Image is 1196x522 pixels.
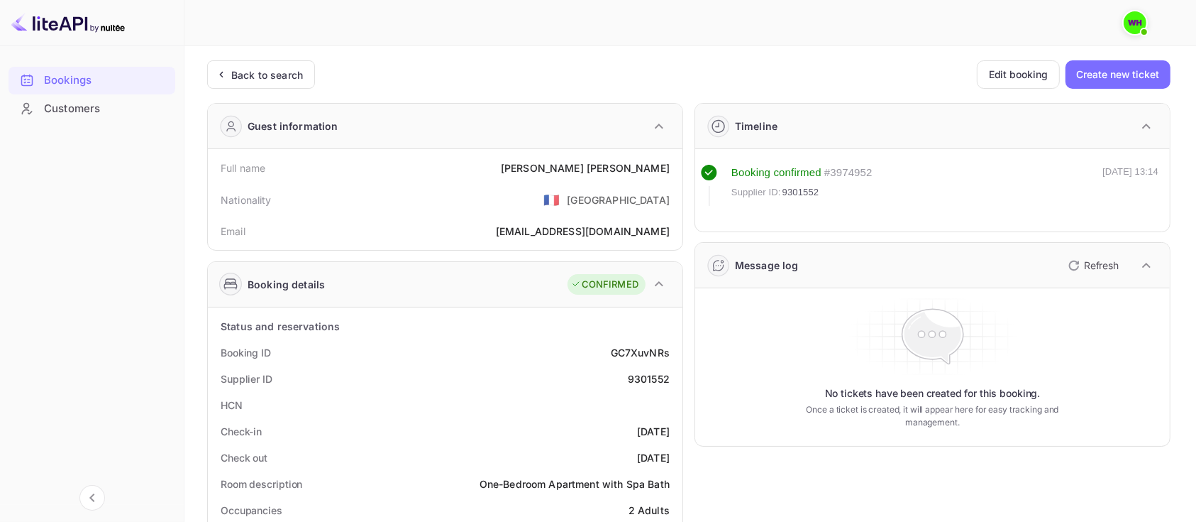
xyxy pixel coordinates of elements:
div: Full name [221,161,265,175]
div: GC7XuvNRs [611,345,670,360]
div: [DATE] [637,424,670,439]
div: Bookings [44,72,168,89]
div: [EMAIL_ADDRESS][DOMAIN_NAME] [496,224,670,239]
a: Bookings [9,67,175,93]
span: 9301552 [782,185,819,200]
span: United States [543,187,560,212]
div: Status and reservations [221,319,340,334]
button: Create new ticket [1065,60,1170,89]
div: 2 Adults [629,503,670,518]
p: No tickets have been created for this booking. [825,386,1041,401]
div: Room description [221,477,302,491]
p: Refresh [1084,258,1119,273]
img: LiteAPI logo [11,11,125,34]
div: CONFIRMED [571,278,638,292]
div: Message log [735,258,799,273]
div: Customers [9,95,175,123]
div: Timeline [735,119,777,134]
div: [PERSON_NAME] [PERSON_NAME] [501,161,670,175]
div: 9301552 [628,371,670,386]
img: walid harrass [1124,11,1146,34]
div: One-Bedroom Apartment with Spa Bath [480,477,670,491]
div: Occupancies [221,503,282,518]
div: [GEOGRAPHIC_DATA] [567,192,670,207]
div: Supplier ID [221,371,272,386]
div: # 3974952 [824,165,873,181]
span: Supplier ID: [731,185,781,200]
div: Email [221,224,245,239]
div: Booking details [248,277,325,292]
div: Back to search [231,67,303,82]
button: Collapse navigation [79,485,105,511]
div: Guest information [248,119,338,134]
button: Refresh [1060,254,1124,277]
div: Check out [221,450,267,465]
div: [DATE] 13:14 [1102,165,1158,206]
div: [DATE] [637,450,670,465]
div: Booking ID [221,345,271,360]
div: Bookings [9,67,175,94]
a: Customers [9,95,175,121]
div: Nationality [221,192,272,207]
div: Booking confirmed [731,165,821,181]
div: Customers [44,101,168,117]
div: HCN [221,398,243,413]
div: Check-in [221,424,262,439]
p: Once a ticket is created, it will appear here for easy tracking and management. [805,403,1060,429]
button: Edit booking [977,60,1060,89]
